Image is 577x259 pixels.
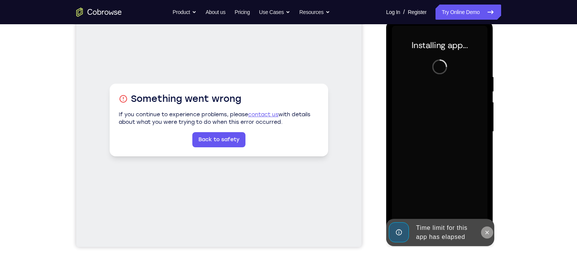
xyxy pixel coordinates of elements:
[386,5,400,20] a: Log In
[206,5,225,20] a: About us
[408,5,426,20] a: Register
[173,5,197,20] button: Product
[299,8,324,17] font: Resources
[259,5,290,20] button: Use Cases
[403,8,405,17] span: /
[27,200,93,225] div: Time limit for this app has elapsed
[172,118,202,125] a: contact us
[173,8,190,17] font: Product
[259,8,284,17] font: Use Cases
[299,5,330,20] button: Resources
[234,5,250,20] a: Pricing
[76,8,122,17] a: Go to the home page
[442,8,480,17] font: Try Online Demo
[436,5,501,20] a: Try Online Demo
[116,139,169,154] a: Back to safety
